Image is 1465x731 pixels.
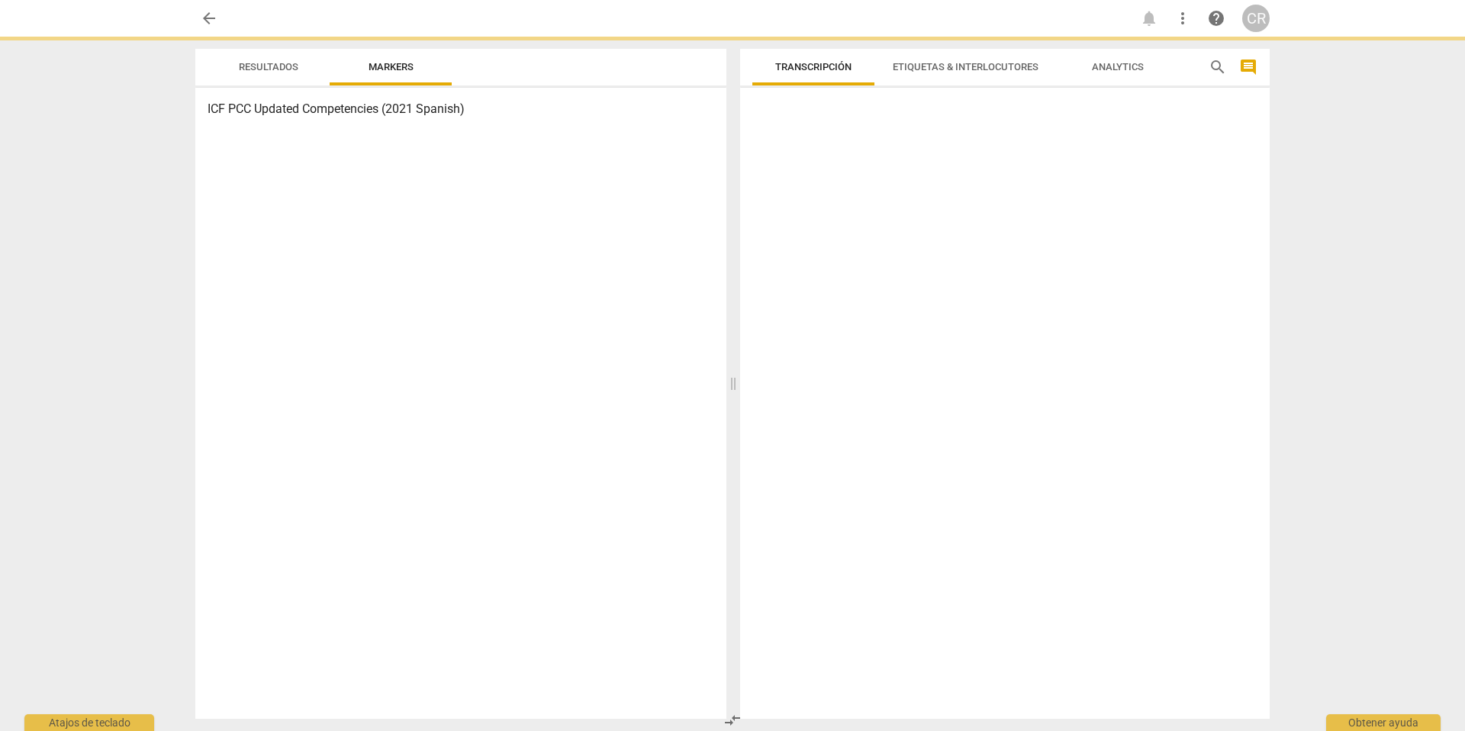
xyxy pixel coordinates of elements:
[239,61,298,72] span: Resultados
[24,714,154,731] div: Atajos de teclado
[893,61,1038,72] span: Etiquetas & Interlocutores
[1207,9,1225,27] span: help
[1092,61,1144,72] span: Analytics
[1236,55,1261,79] button: Mostrar/Ocultar comentarios
[1174,9,1192,27] span: more_vert
[1242,5,1270,32] button: CR
[1326,714,1441,731] div: Obtener ayuda
[1206,55,1230,79] button: Buscar
[1239,58,1257,76] span: comment
[200,9,218,27] span: arrow_back
[369,61,414,72] span: Markers
[1203,5,1230,32] a: Obtener ayuda
[775,61,852,72] span: Transcripción
[208,100,714,118] h3: ICF PCC Updated Competencies (2021 Spanish)
[1209,58,1227,76] span: search
[723,711,742,729] span: compare_arrows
